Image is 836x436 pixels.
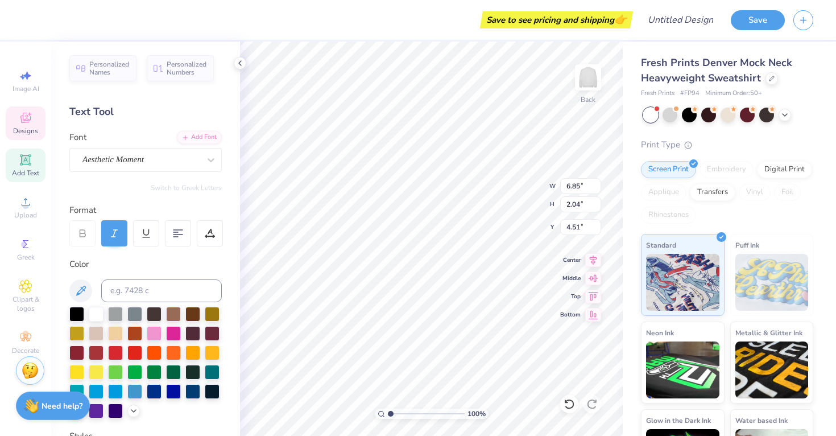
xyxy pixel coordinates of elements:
div: Add Font [177,131,222,144]
div: Print Type [641,138,813,151]
div: Foil [774,184,801,201]
div: Applique [641,184,686,201]
span: # FP94 [680,89,700,98]
span: Puff Ink [735,239,759,251]
img: Back [577,66,599,89]
span: Decorate [12,346,39,355]
span: 100 % [467,409,486,419]
img: Metallic & Glitter Ink [735,342,809,398]
span: Personalized Names [89,60,130,76]
div: Embroidery [700,161,754,178]
span: Neon Ink [646,327,674,339]
div: Text Tool [69,104,222,120]
img: Neon Ink [646,342,719,398]
div: Screen Print [641,161,696,178]
span: Personalized Numbers [167,60,207,76]
span: Clipart & logos [6,295,45,313]
span: Middle [560,274,581,282]
span: Top [560,293,581,301]
label: Font [69,131,86,144]
span: Center [560,256,581,264]
span: Image AI [13,84,39,93]
span: Fresh Prints [641,89,674,98]
div: Save to see pricing and shipping [483,11,630,28]
div: Transfers [690,184,735,201]
span: Water based Ink [735,414,788,426]
div: Rhinestones [641,207,696,224]
button: Save [731,10,785,30]
strong: Need help? [42,401,82,412]
span: Standard [646,239,676,251]
div: Format [69,204,223,217]
div: Digital Print [757,161,812,178]
img: Puff Ink [735,254,809,311]
input: Untitled Design [639,9,722,31]
span: Minimum Order: 50 + [705,89,762,98]
span: Upload [14,211,37,220]
span: Bottom [560,311,581,319]
span: 👉 [614,13,627,26]
div: Vinyl [739,184,771,201]
span: Metallic & Glitter Ink [735,327,802,339]
button: Switch to Greek Letters [151,183,222,192]
input: e.g. 7428 c [101,279,222,302]
span: Glow in the Dark Ink [646,414,711,426]
img: Standard [646,254,719,311]
span: Designs [13,126,38,135]
div: Back [581,94,595,105]
span: Fresh Prints Denver Mock Neck Heavyweight Sweatshirt [641,56,792,85]
span: Greek [17,253,35,262]
div: Color [69,258,222,271]
span: Add Text [12,168,39,178]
